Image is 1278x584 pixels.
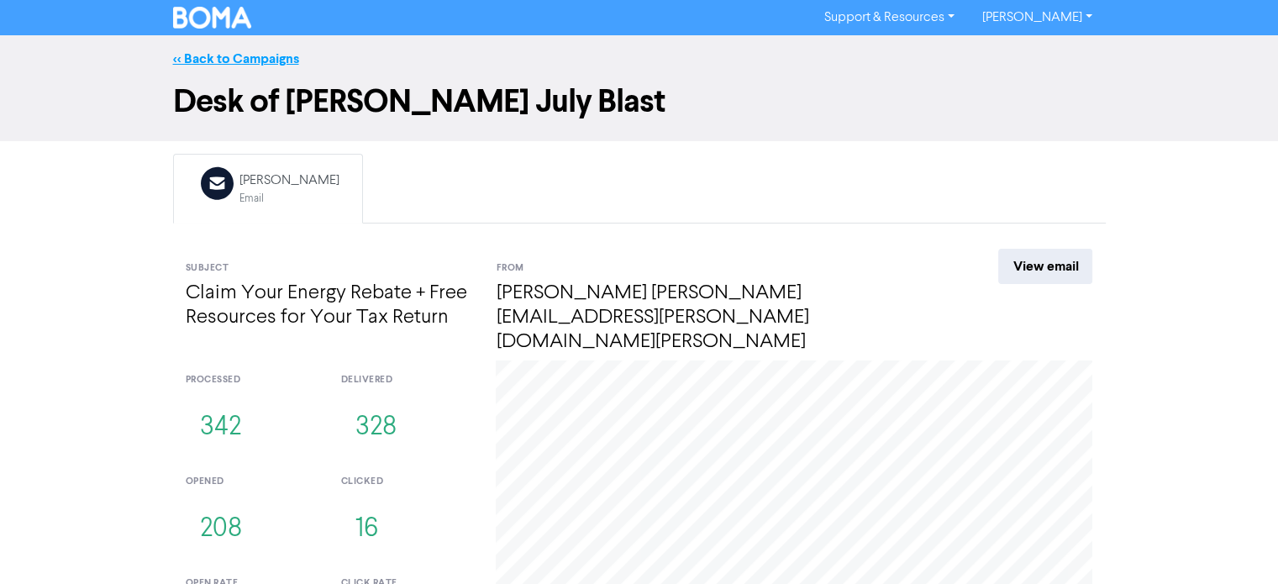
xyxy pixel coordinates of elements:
[239,191,339,207] div: Email
[186,502,256,557] button: 208
[186,261,471,276] div: Subject
[998,249,1092,284] a: View email
[340,502,392,557] button: 16
[340,400,410,455] button: 328
[173,50,299,67] a: << Back to Campaigns
[186,373,316,387] div: processed
[496,281,937,354] h4: [PERSON_NAME] [PERSON_NAME][EMAIL_ADDRESS][PERSON_NAME][DOMAIN_NAME][PERSON_NAME]
[340,475,471,489] div: clicked
[239,171,339,191] div: [PERSON_NAME]
[1194,503,1278,584] iframe: Chat Widget
[186,475,316,489] div: opened
[186,281,471,330] h4: Claim Your Energy Rebate + Free Resources for Your Tax Return
[186,400,255,455] button: 342
[173,82,1106,121] h1: Desk of [PERSON_NAME] July Blast
[340,373,471,387] div: delivered
[173,7,252,29] img: BOMA Logo
[811,4,968,31] a: Support & Resources
[496,261,937,276] div: From
[968,4,1105,31] a: [PERSON_NAME]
